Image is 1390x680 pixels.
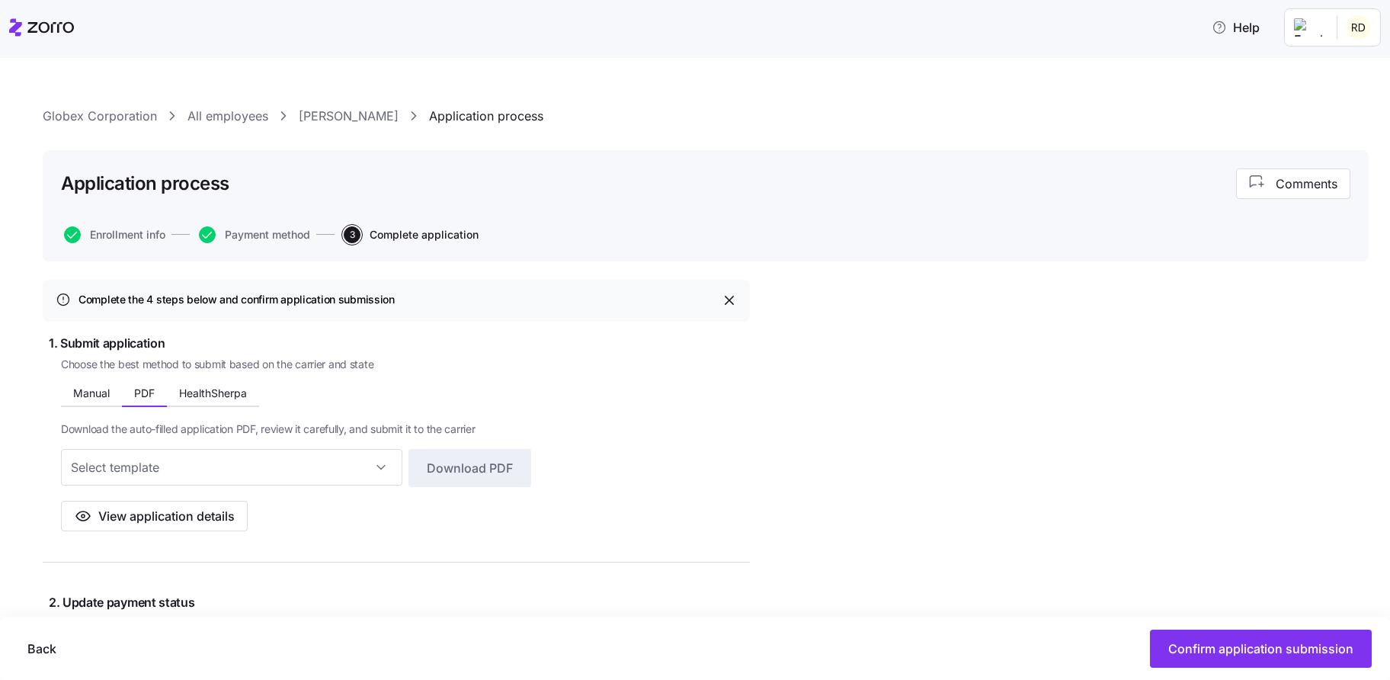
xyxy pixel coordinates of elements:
button: Comments [1236,168,1350,199]
span: Back [27,640,56,658]
span: PDF [134,388,155,399]
h1: Application process [61,172,229,195]
span: Download PDF [427,459,513,477]
button: Enrollment info [64,226,165,243]
a: [PERSON_NAME] [299,107,399,126]
div: Complete the 4 steps below and confirm application submission [78,293,722,307]
a: All employees [187,107,268,126]
span: Comments [1276,175,1337,193]
span: Enrollment info [90,229,165,240]
input: Select template [61,449,402,486]
a: Globex Corporation [43,107,157,126]
span: Complete application [370,229,479,240]
span: Confirm who is responsible for payment and the current payment status [61,616,750,631]
a: 3Complete application [341,226,479,243]
button: Payment method [199,226,310,243]
span: 3 [344,226,360,243]
a: Enrollment info [61,226,165,243]
span: Choose the best method to submit based on the carrier and state [61,357,373,372]
span: Help [1212,18,1260,37]
span: HealthSherpa [179,388,247,399]
span: View application details [98,507,235,525]
img: 9f794d0485883a9a923180f976dc9e55 [1347,15,1371,40]
span: Payment method [225,229,310,240]
a: Application process [429,107,543,126]
button: Help [1199,12,1272,43]
button: Download PDF [408,449,531,487]
span: Download the auto-filled application PDF, review it carefully, and submit it to the carrier [61,422,476,437]
span: 1. Submit application [49,334,750,353]
span: Confirm application submission [1168,640,1353,658]
button: View application details [61,501,248,531]
button: Confirm application submission [1150,630,1372,668]
a: Payment method [196,226,310,243]
button: Back [15,630,69,668]
span: 2. Update payment status [49,593,750,612]
span: Manual [73,388,110,399]
button: 3Complete application [344,226,479,243]
img: Employer logo [1294,18,1324,37]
